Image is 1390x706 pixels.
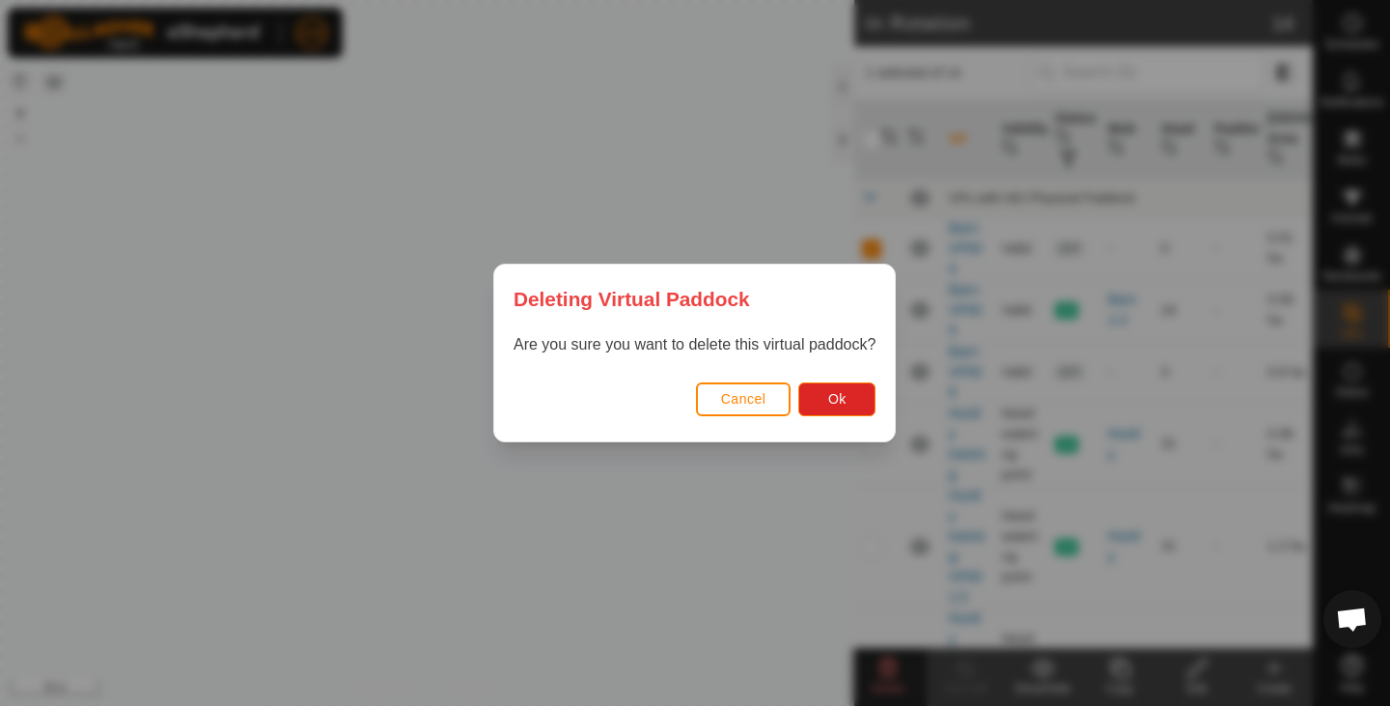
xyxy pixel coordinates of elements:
[799,382,876,416] button: Ok
[828,391,847,407] span: Ok
[514,333,876,356] p: Are you sure you want to delete this virtual paddock?
[721,391,766,407] span: Cancel
[1323,590,1381,648] div: Open chat
[696,382,792,416] button: Cancel
[514,284,750,314] span: Deleting Virtual Paddock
